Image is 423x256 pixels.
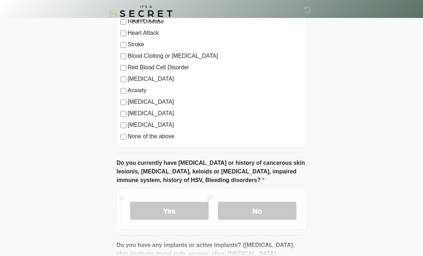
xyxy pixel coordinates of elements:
[130,202,209,220] label: Yes
[117,159,306,185] label: Do you currently have [MEDICAL_DATA] or history of cancerous skin lesion/s, [MEDICAL_DATA], keloi...
[120,42,126,48] input: Stroke
[128,98,303,106] label: [MEDICAL_DATA]
[128,29,303,37] label: Heart Attack
[128,63,303,72] label: Red Blood Cell Disorder
[120,65,126,71] input: Red Blood Cell Disorder
[128,132,303,141] label: None of the above
[120,53,126,59] input: Blood Clotting or [MEDICAL_DATA]
[120,31,126,36] input: Heart Attack
[120,111,126,117] input: [MEDICAL_DATA]
[128,121,303,129] label: [MEDICAL_DATA]
[120,88,126,94] input: Anxiety
[120,134,126,140] input: None of the above
[120,99,126,105] input: [MEDICAL_DATA]
[128,109,303,118] label: [MEDICAL_DATA]
[109,5,172,22] img: It's A Secret Med Spa Logo
[218,202,296,220] label: No
[128,40,303,49] label: Stroke
[128,75,303,83] label: [MEDICAL_DATA]
[120,122,126,128] input: [MEDICAL_DATA]
[120,76,126,82] input: [MEDICAL_DATA]
[128,52,303,60] label: Blood Clotting or [MEDICAL_DATA]
[128,86,303,95] label: Anxiety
